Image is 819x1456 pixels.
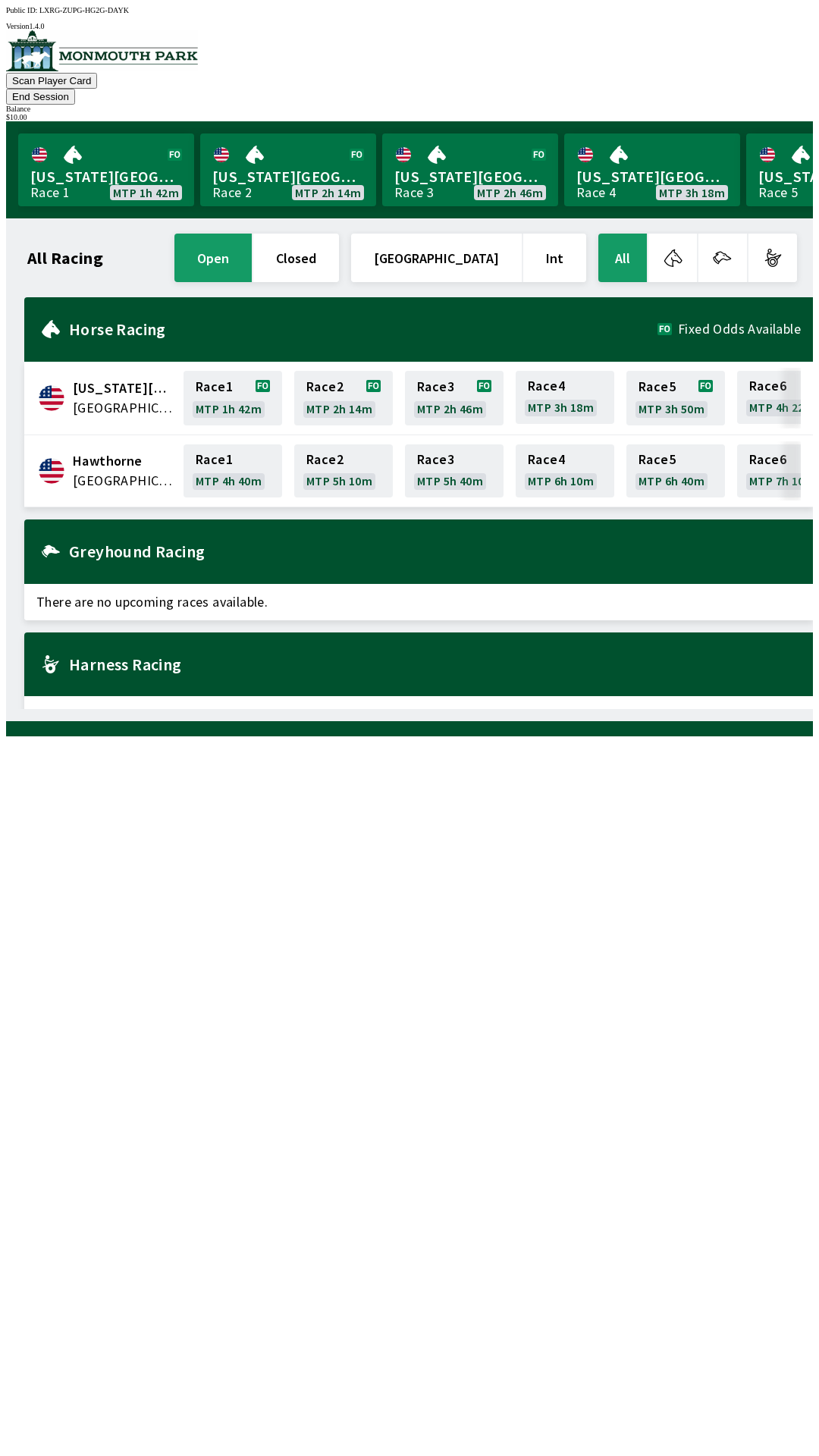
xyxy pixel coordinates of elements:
[73,451,174,471] span: Hawthorne
[477,187,543,199] span: MTP 2h 46m
[184,371,282,425] a: Race1MTP 1h 42m
[174,234,252,282] button: open
[6,30,198,71] img: venue logo
[523,234,586,282] button: Int
[405,371,504,425] a: Race3MTP 2h 46m
[626,444,725,497] a: Race5MTP 6h 40m
[306,403,372,415] span: MTP 2h 14m
[749,401,815,413] span: MTP 4h 22m
[639,381,676,393] span: Race 5
[417,475,483,487] span: MTP 5h 40m
[528,475,594,487] span: MTP 6h 10m
[6,22,813,30] div: Version 1.4.0
[30,167,182,187] span: [US_STATE][GEOGRAPHIC_DATA]
[394,187,434,199] div: Race 3
[196,475,262,487] span: MTP 4h 40m
[6,6,813,14] div: Public ID:
[294,371,393,425] a: Race2MTP 2h 14m
[27,252,103,264] h1: All Racing
[69,658,801,670] h2: Harness Racing
[639,403,704,415] span: MTP 3h 50m
[196,381,233,393] span: Race 1
[39,6,129,14] span: LXRG-ZUPG-HG2G-DAYK
[417,453,454,466] span: Race 3
[564,133,740,206] a: [US_STATE][GEOGRAPHIC_DATA]Race 4MTP 3h 18m
[73,378,174,398] span: Delaware Park
[417,403,483,415] span: MTP 2h 46m
[200,133,376,206] a: [US_STATE][GEOGRAPHIC_DATA]Race 2MTP 2h 14m
[73,471,174,491] span: United States
[24,696,813,733] span: There are no upcoming races available.
[212,187,252,199] div: Race 2
[749,475,815,487] span: MTP 7h 10m
[253,234,339,282] button: closed
[758,187,798,199] div: Race 5
[30,187,70,199] div: Race 1
[749,380,786,392] span: Race 6
[659,187,725,199] span: MTP 3h 18m
[576,187,616,199] div: Race 4
[749,453,786,466] span: Race 6
[626,371,725,425] a: Race5MTP 3h 50m
[394,167,546,187] span: [US_STATE][GEOGRAPHIC_DATA]
[306,475,372,487] span: MTP 5h 10m
[294,444,393,497] a: Race2MTP 5h 10m
[6,73,97,89] button: Scan Player Card
[598,234,647,282] button: All
[306,453,344,466] span: Race 2
[24,584,813,620] span: There are no upcoming races available.
[417,381,454,393] span: Race 3
[351,234,522,282] button: [GEOGRAPHIC_DATA]
[405,444,504,497] a: Race3MTP 5h 40m
[516,371,614,425] a: Race4MTP 3h 18m
[6,105,813,113] div: Balance
[528,380,565,392] span: Race 4
[6,89,75,105] button: End Session
[295,187,361,199] span: MTP 2h 14m
[18,133,194,206] a: [US_STATE][GEOGRAPHIC_DATA]Race 1MTP 1h 42m
[196,403,262,415] span: MTP 1h 42m
[69,545,801,557] h2: Greyhound Racing
[678,323,801,335] span: Fixed Odds Available
[69,323,657,335] h2: Horse Racing
[6,113,813,121] div: $ 10.00
[73,398,174,418] span: United States
[639,475,704,487] span: MTP 6h 40m
[528,453,565,466] span: Race 4
[382,133,558,206] a: [US_STATE][GEOGRAPHIC_DATA]Race 3MTP 2h 46m
[184,444,282,497] a: Race1MTP 4h 40m
[528,401,594,413] span: MTP 3h 18m
[113,187,179,199] span: MTP 1h 42m
[516,444,614,497] a: Race4MTP 6h 10m
[306,381,344,393] span: Race 2
[639,453,676,466] span: Race 5
[576,167,728,187] span: [US_STATE][GEOGRAPHIC_DATA]
[212,167,364,187] span: [US_STATE][GEOGRAPHIC_DATA]
[196,453,233,466] span: Race 1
